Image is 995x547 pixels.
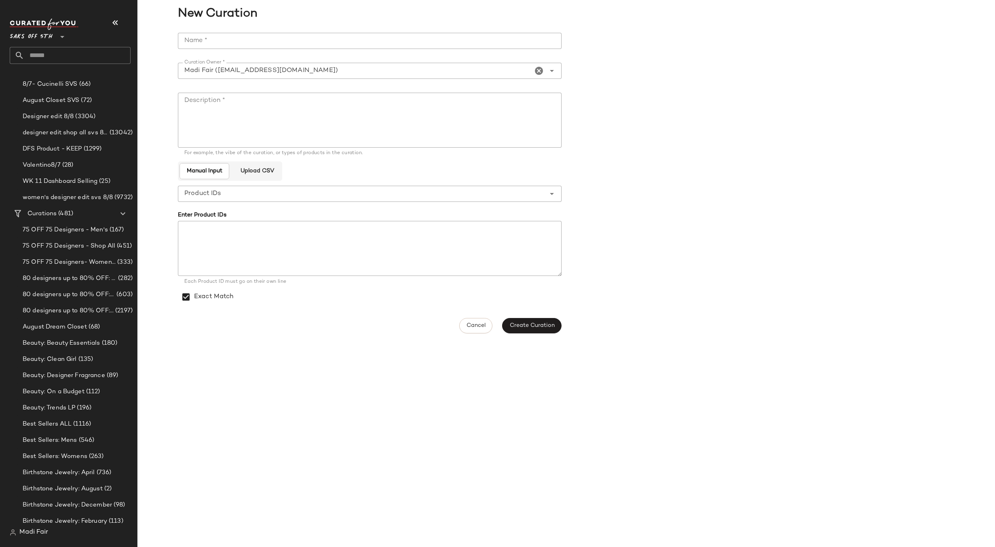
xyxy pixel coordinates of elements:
[87,452,104,461] span: (263)
[23,517,107,526] span: Birthstone Jewelry: February
[78,80,91,89] span: (66)
[116,274,133,283] span: (282)
[233,163,280,179] button: Upload CSV
[23,339,100,348] span: Beauty: Beauty Essentials
[502,318,561,333] button: Create Curation
[77,355,93,364] span: (135)
[184,189,221,199] span: Product IDs
[184,151,555,156] div: For example, the vibe of the curation, or types of products in the curation.
[23,500,112,510] span: Birthstone Jewelry: December
[23,371,105,380] span: Beauty: Designer Fragrance
[23,468,95,477] span: Birthstone Jewelry: April
[23,436,77,445] span: Best Sellers: Mens
[184,278,555,286] div: Each Product ID must go on their own line
[23,420,72,429] span: Best Sellers ALL
[97,177,110,186] span: (25)
[23,80,78,89] span: 8/7- Cucinelli SVS
[240,168,274,174] span: Upload CSV
[27,209,57,218] span: Curations
[10,529,16,536] img: svg%3e
[23,144,82,154] span: DFS Product - KEEP
[95,468,112,477] span: (736)
[23,322,87,332] span: August Dream Closet
[82,144,102,154] span: (1299)
[137,5,990,23] span: New Curation
[23,96,79,105] span: August Closet SVS
[23,452,87,461] span: Best Sellers: Womens
[57,209,73,218] span: (481)
[108,225,124,235] span: (167)
[534,66,544,76] i: Clear Curation Owner *
[23,128,108,138] span: designer edit shop all svs 8/8
[509,322,554,329] span: Create Curation
[107,517,123,526] span: (113)
[10,19,78,30] img: cfy_white_logo.C9jOOHJF.svg
[113,193,133,202] span: (9732)
[23,306,114,316] span: 80 designers up to 80% OFF: Women's
[115,290,133,299] span: (603)
[23,274,116,283] span: 80 designers up to 80% OFF: All
[10,28,53,42] span: Saks OFF 5TH
[547,66,557,76] i: Open
[103,484,112,494] span: (2)
[23,242,115,251] span: 75 OFF 75 Designers - Shop All
[178,211,562,219] div: Enter Product IDs
[105,371,118,380] span: (89)
[23,355,77,364] span: Beauty: Clean Girl
[180,163,229,179] button: Manual Input
[194,286,234,308] label: Exact Match
[79,96,92,105] span: (72)
[72,420,91,429] span: (1116)
[23,193,113,202] span: women's designer edit svs 8/8
[108,128,133,138] span: (13042)
[74,112,95,121] span: (3304)
[87,322,100,332] span: (68)
[186,168,222,174] span: Manual Input
[115,242,132,251] span: (451)
[23,161,61,170] span: Valentino8/7
[466,322,486,329] span: Cancel
[23,290,115,299] span: 80 designers up to 80% OFF: Men's
[23,258,116,267] span: 75 OFF 75 Designers- Women's
[23,387,85,396] span: Beauty: On a Budget
[459,318,492,333] button: Cancel
[61,161,74,170] span: (28)
[23,484,103,494] span: Birthstone Jewelry: August
[75,403,91,413] span: (196)
[116,258,133,267] span: (333)
[114,306,133,316] span: (2197)
[23,112,74,121] span: Designer edit 8/8
[23,403,75,413] span: Beauty: Trends LP
[23,177,97,186] span: WK 11 Dashboard Selling
[23,225,108,235] span: 75 OFF 75 Designers - Men's
[77,436,95,445] span: (546)
[85,387,100,396] span: (112)
[19,528,48,537] span: Madi Fair
[100,339,118,348] span: (180)
[112,500,125,510] span: (98)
